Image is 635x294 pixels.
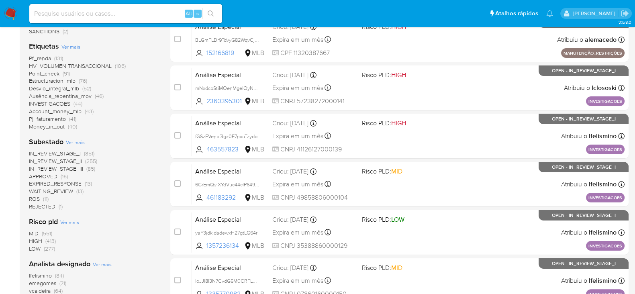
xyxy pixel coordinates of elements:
[495,9,538,18] span: Atalhos rápidos
[186,10,192,17] span: Alt
[572,10,618,17] p: rafael.modesto@mercadopago.com.br
[196,10,199,17] span: s
[202,8,219,19] button: search-icon
[546,10,553,17] a: Notificações
[621,9,629,18] a: Sair
[618,19,631,25] span: 3.158.0
[29,8,222,19] input: Pesquise usuários ou casos...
